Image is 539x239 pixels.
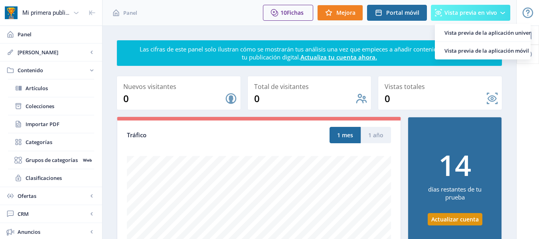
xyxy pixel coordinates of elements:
[8,151,94,169] a: Grupos de categoríasWeb
[26,85,48,92] font: Artículos
[8,115,94,133] a: Importar PDF
[254,82,309,91] font: Total de visitantes
[330,127,361,143] button: 1 mes
[263,5,313,21] button: 10Fichas
[385,82,425,91] font: Vistas totales
[287,9,304,16] font: Fichas
[18,192,36,199] font: Ofertas
[83,157,92,163] font: Web
[123,92,129,105] font: 0
[435,42,531,59] a: Vista previa de la aplicación móvil
[18,31,32,38] font: Panel
[361,127,391,143] button: 1 año
[336,9,355,16] font: Mejora
[8,97,94,115] a: Colecciones
[26,120,59,128] font: Importar PDF
[254,92,260,105] font: 0
[431,5,510,21] button: Vista previa en vivo
[444,9,497,16] font: Vista previa en vivo
[280,9,287,17] font: 10
[444,29,538,36] font: Vista previa de la aplicación universal
[26,138,52,146] font: Categorías
[22,9,83,16] font: Mi primera publicación
[8,79,94,97] a: Artículos
[337,131,353,139] font: 1 mes
[26,174,62,182] font: Clasificaciones
[317,5,363,21] button: Mejora
[123,9,137,16] font: Panel
[300,53,377,61] font: Actualiza tu cuenta ahora.
[386,9,419,16] font: Portal móvil
[18,228,40,235] font: Anuncios
[435,24,531,41] a: Vista previa de la aplicación universal
[444,47,529,54] font: Vista previa de la aplicación móvil
[431,215,479,223] font: Actualizar cuenta
[367,5,427,21] button: Portal móvil
[18,210,29,217] font: CRM
[123,82,176,91] font: Nuevos visitantes
[8,133,94,151] a: Categorías
[18,67,43,74] font: Contenido
[127,131,146,139] font: Tráfico
[140,45,479,61] font: Las cifras de este panel solo ilustran cómo se mostrarán tus análisis una vez que empieces a añad...
[385,92,390,105] font: 0
[368,131,383,139] font: 1 año
[26,103,54,110] font: Colecciones
[428,185,482,201] font: días restantes de tu prueba
[5,6,18,19] img: app-icon.png
[8,169,94,187] a: Clasificaciones
[438,145,471,184] font: 14
[26,156,78,164] font: Grupos de categorías
[428,213,482,225] button: Actualizar cuenta
[18,49,58,56] font: [PERSON_NAME]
